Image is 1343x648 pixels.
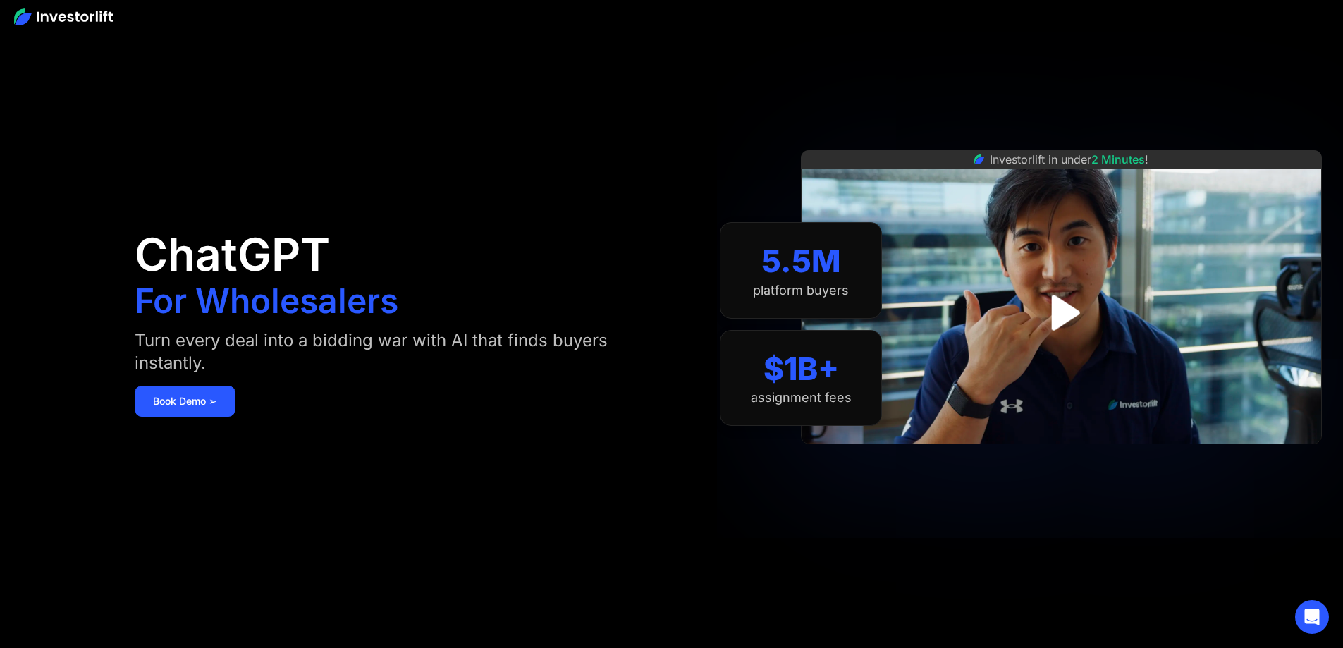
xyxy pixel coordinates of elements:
[135,284,398,318] h1: For Wholesalers
[135,386,235,417] a: Book Demo ➢
[956,451,1167,468] iframe: Customer reviews powered by Trustpilot
[761,243,841,280] div: 5.5M
[751,390,852,405] div: assignment fees
[135,329,643,374] div: Turn every deal into a bidding war with AI that finds buyers instantly.
[1295,600,1329,634] div: Open Intercom Messenger
[135,232,330,277] h1: ChatGPT
[1091,152,1145,166] span: 2 Minutes
[753,283,849,298] div: platform buyers
[764,350,839,388] div: $1B+
[1030,281,1093,344] a: open lightbox
[990,151,1148,168] div: Investorlift in under !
